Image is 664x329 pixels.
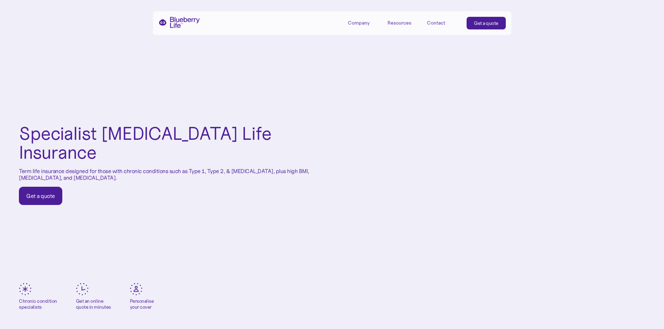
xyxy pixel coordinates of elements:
a: Get a quote [19,187,62,205]
div: Get an online quote in minutes [76,298,111,310]
div: Contact [427,20,445,26]
div: Get a quote [474,20,498,27]
div: Chronic condition specialists [19,298,57,310]
div: Company [348,20,370,26]
div: Resources [387,20,411,26]
h1: Specialist [MEDICAL_DATA] Life Insurance [19,124,313,162]
div: Personalise your cover [130,298,154,310]
a: Get a quote [467,17,506,29]
a: Contact [427,17,459,28]
div: Get a quote [26,192,55,199]
div: Resources [387,17,419,28]
div: Company [348,17,379,28]
p: Term life insurance designed for those with chronic conditions such as Type 1, Type 2, & [MEDICAL... [19,168,313,181]
a: home [159,17,200,28]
